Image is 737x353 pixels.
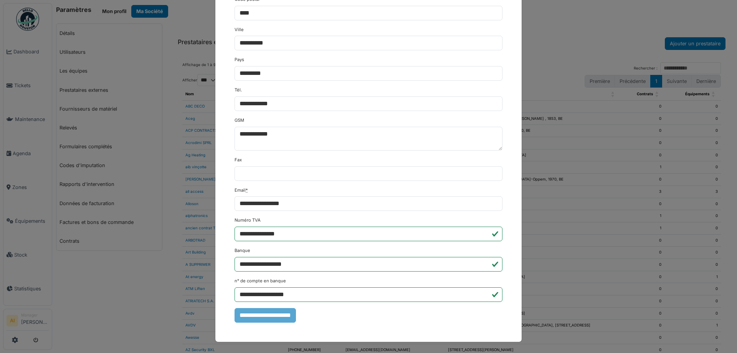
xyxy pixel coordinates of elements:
[235,247,250,254] label: Banque
[235,187,248,194] label: Email
[235,27,244,33] label: Ville
[235,278,286,284] label: n° de compte en banque
[235,56,244,63] label: Pays
[235,117,244,124] label: GSM
[246,187,248,193] abbr: Requis
[235,217,261,224] label: Numéro TVA
[235,157,242,163] label: Fax
[235,87,242,93] label: Tél.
